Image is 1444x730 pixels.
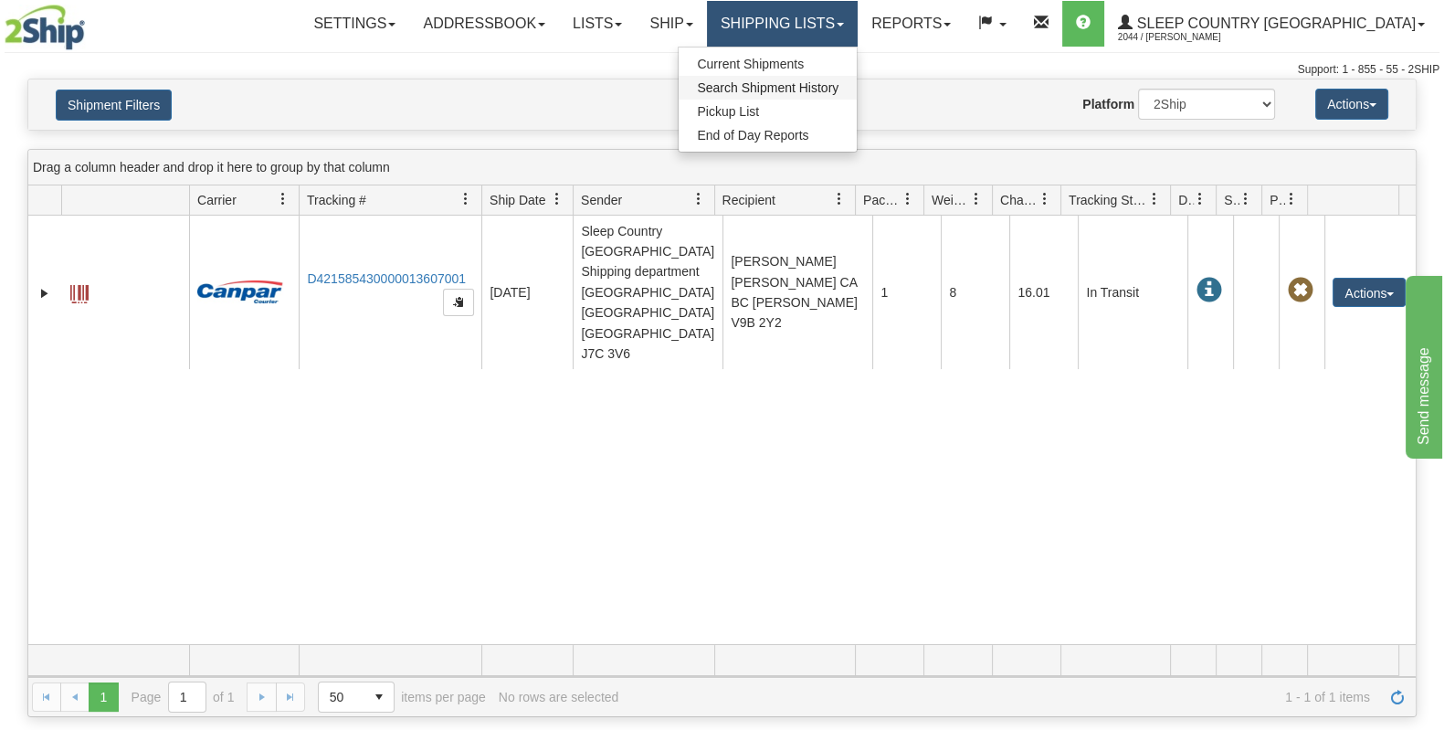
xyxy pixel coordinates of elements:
[28,150,1416,185] div: grid grouping header
[824,184,855,215] a: Recipient filter column settings
[197,280,283,303] img: 14 - Canpar
[542,184,573,215] a: Ship Date filter column settings
[863,191,901,209] span: Packages
[70,277,89,306] a: Label
[300,1,409,47] a: Settings
[1287,278,1312,303] span: Pickup Not Assigned
[1139,184,1170,215] a: Tracking Status filter column settings
[1029,184,1060,215] a: Charge filter column settings
[364,682,394,712] span: select
[1315,89,1388,120] button: Actions
[89,682,118,712] span: Page 1
[443,289,474,316] button: Copy to clipboard
[14,11,169,33] div: Send message
[941,216,1009,369] td: 8
[1270,191,1285,209] span: Pickup Status
[56,90,172,121] button: Shipment Filters
[1069,191,1148,209] span: Tracking Status
[1196,278,1221,303] span: In Transit
[573,216,722,369] td: Sleep Country [GEOGRAPHIC_DATA] Shipping department [GEOGRAPHIC_DATA] [GEOGRAPHIC_DATA] [GEOGRAPH...
[318,682,486,713] span: items per page
[1230,184,1261,215] a: Shipment Issues filter column settings
[1402,271,1442,458] iframe: chat widget
[409,1,559,47] a: Addressbook
[1224,191,1239,209] span: Shipment Issues
[697,57,804,71] span: Current Shipments
[307,271,466,286] a: D421585430000013607001
[490,191,545,209] span: Ship Date
[697,104,759,119] span: Pickup List
[197,191,237,209] span: Carrier
[722,191,775,209] span: Recipient
[679,123,857,147] a: End of Day Reports
[481,216,573,369] td: [DATE]
[872,216,941,369] td: 1
[307,191,366,209] span: Tracking #
[961,184,992,215] a: Weight filter column settings
[697,80,838,95] span: Search Shipment History
[5,62,1439,78] div: Support: 1 - 855 - 55 - 2SHIP
[683,184,714,215] a: Sender filter column settings
[1118,28,1255,47] span: 2044 / [PERSON_NAME]
[858,1,964,47] a: Reports
[697,128,808,143] span: End of Day Reports
[330,688,353,706] span: 50
[892,184,923,215] a: Packages filter column settings
[1000,191,1038,209] span: Charge
[36,284,54,302] a: Expand
[1082,95,1134,113] label: Platform
[581,191,622,209] span: Sender
[499,690,619,704] div: No rows are selected
[679,52,857,76] a: Current Shipments
[1178,191,1194,209] span: Delivery Status
[1078,216,1187,369] td: In Transit
[1133,16,1416,31] span: Sleep Country [GEOGRAPHIC_DATA]
[1333,278,1406,307] button: Actions
[1383,682,1412,712] a: Refresh
[636,1,706,47] a: Ship
[1276,184,1307,215] a: Pickup Status filter column settings
[679,100,857,123] a: Pickup List
[559,1,636,47] a: Lists
[1185,184,1216,215] a: Delivery Status filter column settings
[450,184,481,215] a: Tracking # filter column settings
[707,1,858,47] a: Shipping lists
[132,682,235,713] span: Page of 1
[932,191,970,209] span: Weight
[679,76,857,100] a: Search Shipment History
[5,5,85,50] img: logo2044.jpg
[722,216,872,369] td: [PERSON_NAME] [PERSON_NAME] CA BC [PERSON_NAME] V9B 2Y2
[268,184,299,215] a: Carrier filter column settings
[318,682,395,713] span: Page sizes drop down
[631,690,1370,704] span: 1 - 1 of 1 items
[169,682,206,712] input: Page 1
[1104,1,1439,47] a: Sleep Country [GEOGRAPHIC_DATA] 2044 / [PERSON_NAME]
[1009,216,1078,369] td: 16.01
